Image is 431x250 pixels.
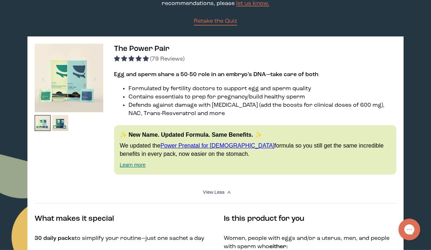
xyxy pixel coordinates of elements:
span: 4.92 stars [114,56,150,62]
img: thumbnail image [35,115,51,131]
i: < [226,190,233,194]
strong: either: [269,244,288,250]
li: Defends against damage with [MEDICAL_DATA] (add the boosts for clinical doses of 600 mg), NAC, Tr... [129,101,397,118]
strong: ✨ New Name. Updated Formula. Same Benefits. ✨ [120,132,262,138]
a: Learn more [120,162,146,168]
strong: 30 daily packs [35,236,75,241]
p: to simplify your routine—just one sachet a day [35,234,208,243]
li: Contains essentials to prep for pregnancy/build healthy sperm [129,93,397,101]
img: thumbnail image [52,115,68,131]
span: The Power Pair [114,45,169,53]
a: let us know. [236,1,269,6]
h4: What makes it special [35,214,208,224]
li: Formulated by fertility doctors to support egg and sperm quality [129,85,397,93]
p: We updated the formula so you still get the same incredible benefits in every pack, now easier on... [120,142,391,158]
span: View Less [203,190,225,195]
summary: View Less < [203,189,228,196]
img: thumbnail image [35,44,103,112]
strong: Egg and sperm share a 50-50 role in an embryo’s DNA—take care of both [114,72,318,78]
a: Power Prenatal for [DEMOGRAPHIC_DATA] [160,142,274,149]
iframe: Gorgias live chat messenger [395,216,424,243]
span: Retake the Quiz [194,18,237,24]
span: (79 Reviews) [150,56,184,62]
a: Retake the Quiz [194,17,237,26]
h4: Is this product for you [224,214,397,224]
